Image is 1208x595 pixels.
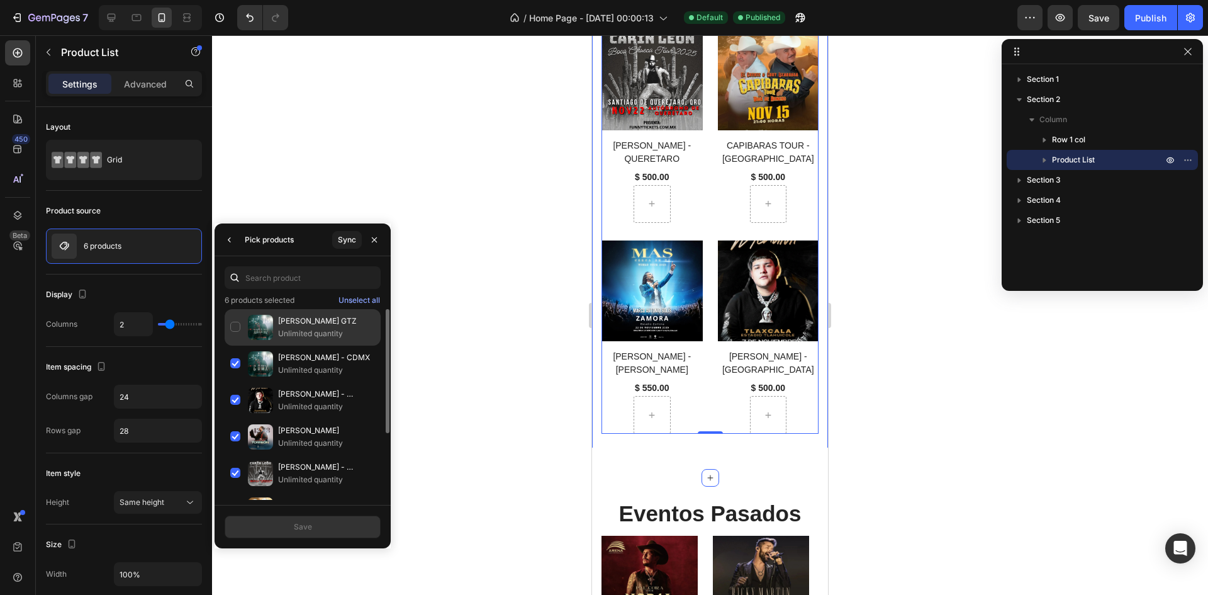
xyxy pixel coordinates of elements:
[46,286,90,303] div: Display
[46,569,67,580] div: Width
[46,122,70,133] div: Layout
[158,345,195,361] div: $ 500.00
[42,345,79,361] div: $ 550.00
[9,103,111,132] a: [PERSON_NAME] - QUERETARO
[9,314,111,343] a: [PERSON_NAME] - [PERSON_NAME]
[278,327,375,340] p: Unlimited quantity
[42,134,79,150] div: $ 500.00
[278,497,375,510] p: CAPIBARAS TOUR - [GEOGRAPHIC_DATA]
[61,45,168,60] p: Product List
[338,294,381,307] button: Unselect all
[1039,113,1067,126] span: Column
[1078,5,1119,30] button: Save
[529,11,654,25] span: Home Page - [DATE] 00:00:13
[9,230,30,241] div: Beta
[115,385,201,408] input: Auto
[62,77,98,91] p: Settings
[278,351,375,364] p: [PERSON_NAME] - CDMX
[245,234,294,246] div: Pick products
[248,497,273,523] img: collections
[278,473,375,486] p: Unlimited quantity
[84,242,121,251] p: 6 products
[46,359,109,376] div: Item spacing
[1027,73,1059,86] span: Section 1
[248,388,273,413] img: collections
[124,77,167,91] p: Advanced
[120,497,164,507] span: Same height
[278,437,375,450] p: Unlimited quantity
[115,313,152,336] input: Auto
[523,11,527,25] span: /
[1027,194,1061,207] span: Section 4
[1027,93,1060,106] span: Section 2
[46,425,81,436] div: Rows gap
[592,35,828,595] iframe: Design area
[248,315,273,340] img: collections
[158,134,195,150] div: $ 500.00
[248,424,273,450] img: collections
[1052,154,1095,166] span: Product List
[115,419,201,442] input: Auto
[248,461,273,486] img: collections
[278,400,375,413] p: Unlimited quantity
[248,351,273,377] img: collections
[46,391,92,402] div: Columns gap
[338,295,380,306] div: Unselect all
[107,145,184,174] div: Grid
[114,491,202,514] button: Same height
[278,424,375,437] p: [PERSON_NAME]
[1052,133,1085,146] span: Row 1 col
[1088,13,1109,23] span: Save
[46,319,77,330] div: Columns
[115,563,201,586] input: Auto
[278,315,375,327] p: [PERSON_NAME] GTZ
[237,5,288,30] div: Undo/Redo
[46,205,101,217] div: Product source
[278,461,375,473] p: [PERSON_NAME] - QUERETARO
[9,205,111,307] a: MARCO ANTONIO SOLÍS - ZAMORA
[1135,11,1166,25] div: Publish
[1165,533,1195,564] div: Open Intercom Messenger
[5,5,94,30] button: 7
[278,364,375,377] p: Unlimited quantity
[46,468,81,479] div: Item style
[46,536,79,553] div: Size
[12,134,30,144] div: 450
[225,294,294,307] p: 6 products selected
[332,231,362,249] button: Sync
[9,463,226,494] h2: Eventos Pasados
[225,516,381,538] button: Save
[1027,214,1060,227] span: Section 5
[1027,174,1061,186] span: Section 3
[126,314,227,343] a: [PERSON_NAME] - [GEOGRAPHIC_DATA]
[1124,5,1177,30] button: Publish
[696,12,723,23] span: Default
[52,234,77,259] img: product feature img
[82,10,88,25] p: 7
[126,103,227,132] a: CAPIBARAS TOUR - [GEOGRAPHIC_DATA]
[294,521,312,533] div: Save
[338,234,356,246] div: Sync
[278,388,375,400] p: [PERSON_NAME] - [GEOGRAPHIC_DATA]
[46,497,69,508] div: Height
[126,205,227,307] a: VICTOR MENDIVIL - TLAXCALA
[225,266,381,289] input: Search product
[746,12,780,23] span: Published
